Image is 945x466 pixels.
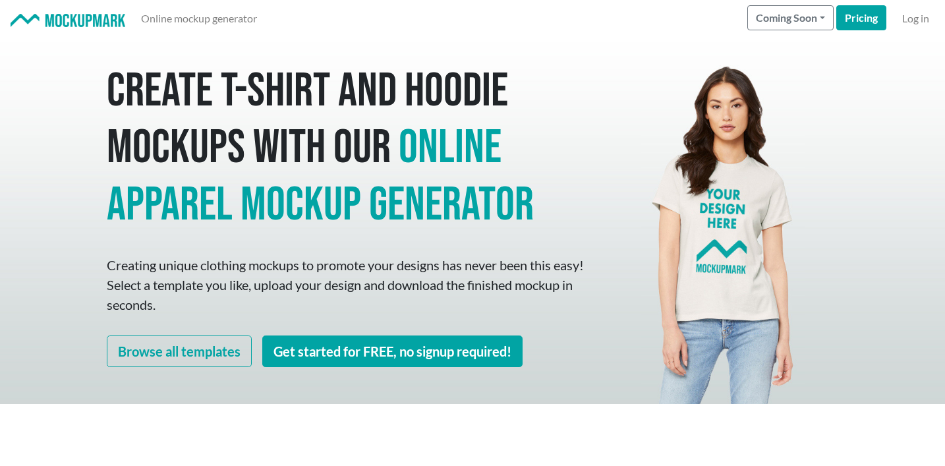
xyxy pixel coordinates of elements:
[107,255,588,314] p: Creating unique clothing mockups to promote your designs has never been this easy! Select a templ...
[836,5,886,30] a: Pricing
[107,63,588,234] h1: Create T-shirt and hoodie mockups with our
[747,5,834,30] button: Coming Soon
[107,119,534,233] span: online apparel mockup generator
[136,5,262,32] a: Online mockup generator
[262,335,523,367] a: Get started for FREE, no signup required!
[641,37,805,404] img: Mockup Mark hero - your design here
[897,5,934,32] a: Log in
[11,14,125,28] img: Mockup Mark
[107,335,252,367] a: Browse all templates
